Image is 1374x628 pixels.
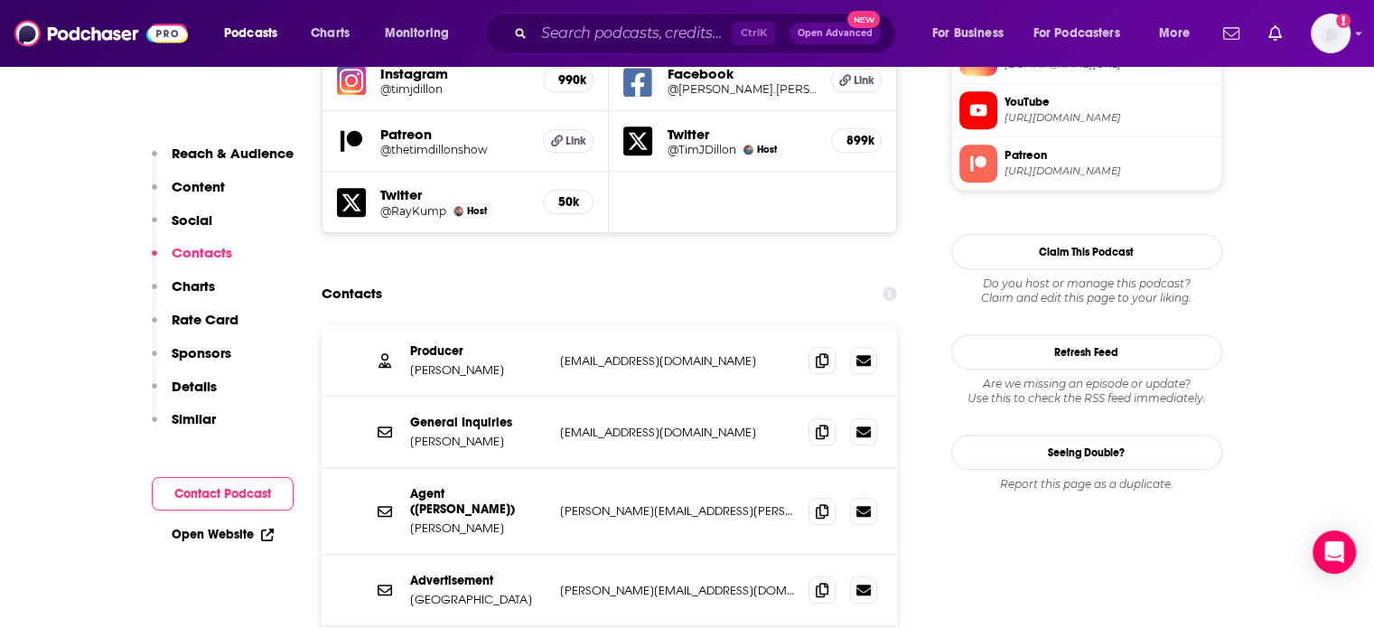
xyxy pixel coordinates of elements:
p: Charts [172,277,215,295]
p: Sponsors [172,344,231,361]
p: [PERSON_NAME][EMAIL_ADDRESS][DOMAIN_NAME] [560,583,795,598]
button: open menu [211,19,301,48]
h5: 990k [558,72,578,88]
a: @timjdillon [380,82,529,96]
h5: Twitter [380,186,529,203]
button: open menu [1146,19,1212,48]
div: Are we missing an episode or update? Use this to check the RSS feed immediately. [951,377,1222,406]
button: Claim This Podcast [951,234,1222,269]
h5: 50k [558,194,578,210]
input: Search podcasts, credits, & more... [534,19,733,48]
span: Link [565,134,586,148]
span: YouTube [1005,94,1214,110]
img: iconImage [337,66,366,95]
button: Open AdvancedNew [790,23,881,44]
div: Claim and edit this page to your liking. [951,277,1222,305]
p: Rate Card [172,311,238,328]
span: Monitoring [385,21,449,46]
button: Refresh Feed [951,334,1222,370]
p: [GEOGRAPHIC_DATA] [410,592,546,607]
p: Agent ([PERSON_NAME]) [410,486,546,517]
p: Social [172,211,212,229]
a: Seeing Double? [951,435,1222,470]
a: Open Website [172,527,274,542]
span: More [1159,21,1190,46]
button: Similar [152,410,216,444]
img: Podchaser - Follow, Share and Rate Podcasts [14,16,188,51]
span: New [847,11,880,28]
button: open menu [372,19,472,48]
span: For Podcasters [1033,21,1120,46]
p: Details [172,378,217,395]
span: Open Advanced [798,29,873,38]
a: YouTube[URL][DOMAIN_NAME] [959,91,1214,129]
div: Search podcasts, credits, & more... [501,13,913,54]
p: [EMAIL_ADDRESS][DOMAIN_NAME] [560,353,795,369]
h2: Contacts [322,277,382,311]
p: Contacts [172,244,232,261]
a: Charts [299,19,360,48]
a: @thetimdillonshow [380,143,529,156]
button: Rate Card [152,311,238,344]
h5: 899k [846,133,866,148]
p: [EMAIL_ADDRESS][DOMAIN_NAME] [560,425,795,440]
p: [PERSON_NAME] [410,434,546,449]
span: https://www.youtube.com/@TimDillonShow [1005,111,1214,125]
a: Show notifications dropdown [1216,18,1247,49]
span: Patreon [1005,147,1214,164]
a: Patreon[URL][DOMAIN_NAME] [959,145,1214,183]
span: Podcasts [224,21,277,46]
button: Contacts [152,244,232,277]
p: [PERSON_NAME] [410,362,546,378]
p: [PERSON_NAME] [410,520,546,536]
button: Charts [152,277,215,311]
span: https://www.patreon.com/thetimdillonshow [1005,164,1214,178]
p: Reach & Audience [172,145,294,162]
button: open menu [1022,19,1146,48]
p: Advertisement [410,573,546,588]
button: Show profile menu [1311,14,1351,53]
h5: Facebook [667,65,817,82]
p: Content [172,178,225,195]
p: [PERSON_NAME][EMAIL_ADDRESS][PERSON_NAME][DOMAIN_NAME] [560,503,795,519]
button: Social [152,211,212,245]
span: Host [757,144,777,155]
a: Link [831,69,882,92]
a: Show notifications dropdown [1261,18,1289,49]
span: For Business [932,21,1004,46]
img: Ray Kump [453,206,463,216]
span: Ctrl K [733,22,775,45]
h5: Twitter [667,126,817,143]
a: @[PERSON_NAME].[PERSON_NAME].737 [667,82,817,96]
p: General Inquiries [410,415,546,430]
div: Report this page as a duplicate. [951,477,1222,492]
img: User Profile [1311,14,1351,53]
button: Reach & Audience [152,145,294,178]
a: @RayKump [380,204,446,218]
h5: Instagram [380,65,529,82]
img: Tim Dillon [743,145,753,155]
button: Content [152,178,225,211]
button: Sponsors [152,344,231,378]
button: open menu [920,19,1026,48]
a: Link [543,129,594,153]
p: Similar [172,410,216,427]
a: @TimJDillon [667,143,735,156]
span: Charts [311,21,350,46]
svg: Add a profile image [1336,14,1351,28]
span: Do you host or manage this podcast? [951,277,1222,291]
p: Producer [410,343,546,359]
span: Logged in as NickG [1311,14,1351,53]
span: Host [467,205,487,217]
h5: Patreon [380,126,529,143]
div: Open Intercom Messenger [1313,530,1356,574]
span: Link [854,73,874,88]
